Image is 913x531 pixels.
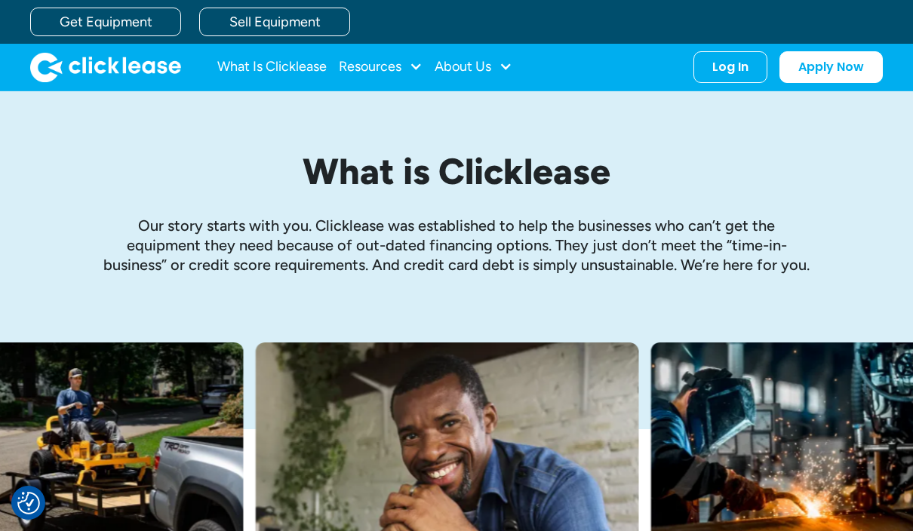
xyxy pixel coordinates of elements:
[712,60,749,75] div: Log In
[339,52,423,82] div: Resources
[30,52,181,82] a: home
[102,152,811,192] h1: What is Clicklease
[217,52,327,82] a: What Is Clicklease
[779,51,883,83] a: Apply Now
[435,52,512,82] div: About Us
[102,216,811,275] p: Our story starts with you. Clicklease was established to help the businesses who can’t get the eq...
[30,52,181,82] img: Clicklease logo
[199,8,350,36] a: Sell Equipment
[17,492,40,514] button: Consent Preferences
[30,8,181,36] a: Get Equipment
[17,492,40,514] img: Revisit consent button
